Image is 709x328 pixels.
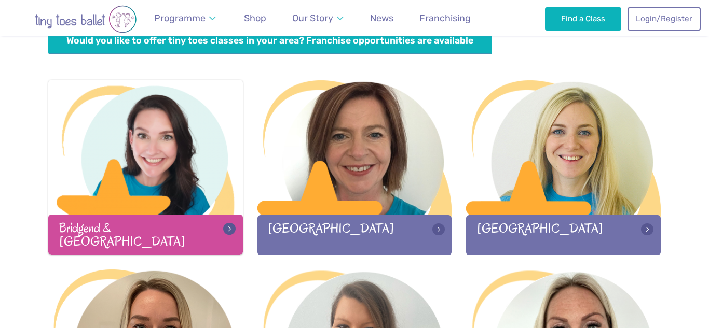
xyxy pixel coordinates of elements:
[419,12,471,23] span: Franchising
[415,7,475,30] a: Franchising
[370,12,393,23] span: News
[466,215,661,255] div: [GEOGRAPHIC_DATA]
[365,7,398,30] a: News
[628,7,700,30] a: Login/Register
[545,7,621,30] a: Find a Class
[257,215,452,255] div: [GEOGRAPHIC_DATA]
[244,12,266,23] span: Shop
[239,7,271,30] a: Shop
[149,7,221,30] a: Programme
[257,80,452,255] a: [GEOGRAPHIC_DATA]
[288,7,349,30] a: Our Story
[48,28,492,54] a: Would you like to offer tiny toes classes in your area? Franchise opportunities are available
[48,215,243,254] div: Bridgend & [GEOGRAPHIC_DATA]
[154,12,206,23] span: Programme
[466,80,661,255] a: [GEOGRAPHIC_DATA]
[292,12,333,23] span: Our Story
[48,80,243,254] a: Bridgend & [GEOGRAPHIC_DATA]
[13,5,158,33] img: tiny toes ballet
